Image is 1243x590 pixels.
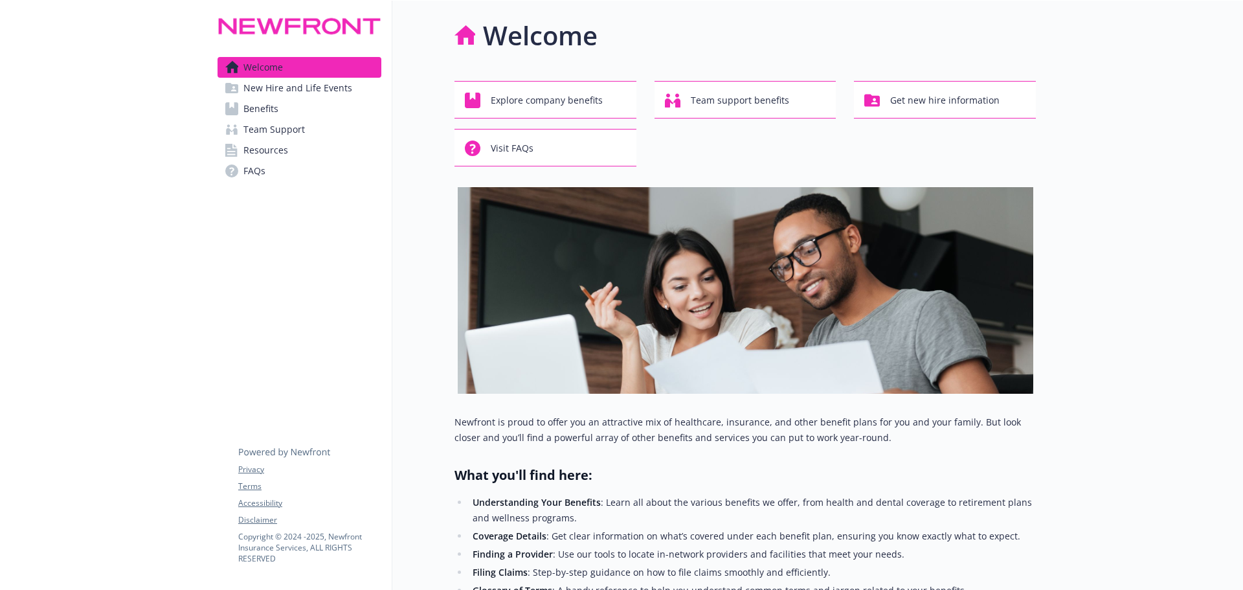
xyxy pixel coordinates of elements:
strong: Finding a Provider [473,548,553,560]
li: : Use our tools to locate in-network providers and facilities that meet your needs. [469,547,1036,562]
button: Explore company benefits [454,81,636,119]
span: Team Support [243,119,305,140]
h2: What you'll find here: [454,466,1036,484]
strong: Coverage Details [473,530,546,542]
p: Newfront is proud to offer you an attractive mix of healthcare, insurance, and other benefit plan... [454,414,1036,446]
span: Team support benefits [691,88,789,113]
a: Accessibility [238,497,381,509]
h1: Welcome [483,16,598,55]
button: Get new hire information [854,81,1036,119]
span: Benefits [243,98,278,119]
span: New Hire and Life Events [243,78,352,98]
button: Visit FAQs [454,129,636,166]
span: Explore company benefits [491,88,603,113]
li: : Learn all about the various benefits we offer, from health and dental coverage to retirement pl... [469,495,1036,526]
a: New Hire and Life Events [218,78,381,98]
a: Disclaimer [238,514,381,526]
span: Visit FAQs [491,136,533,161]
p: Copyright © 2024 - 2025 , Newfront Insurance Services, ALL RIGHTS RESERVED [238,531,381,564]
a: Privacy [238,464,381,475]
li: : Step-by-step guidance on how to file claims smoothly and efficiently. [469,565,1036,580]
span: Welcome [243,57,283,78]
span: Get new hire information [890,88,1000,113]
button: Team support benefits [655,81,836,119]
a: Terms [238,481,381,492]
strong: Understanding Your Benefits [473,496,601,508]
img: overview page banner [458,187,1033,394]
span: Resources [243,140,288,161]
strong: Filing Claims [473,566,528,578]
a: Resources [218,140,381,161]
a: Team Support [218,119,381,140]
a: Benefits [218,98,381,119]
span: FAQs [243,161,265,181]
li: : Get clear information on what’s covered under each benefit plan, ensuring you know exactly what... [469,528,1036,544]
a: FAQs [218,161,381,181]
a: Welcome [218,57,381,78]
